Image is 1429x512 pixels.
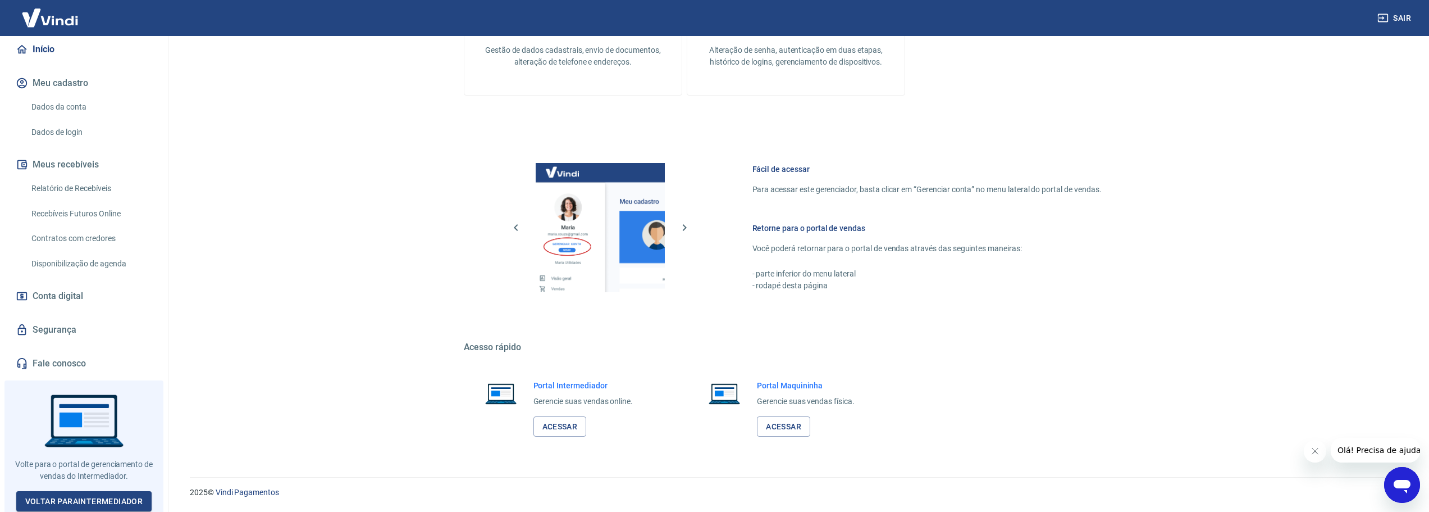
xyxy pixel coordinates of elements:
button: Meu cadastro [13,71,154,96]
img: Imagem da dashboard mostrando o botão de gerenciar conta na sidebar no lado esquerdo [536,163,665,292]
a: Conta digital [13,284,154,309]
a: Dados de login [27,121,154,144]
h6: Portal Intermediador [533,380,633,391]
img: Vindi [13,1,86,35]
img: Imagem de um notebook aberto [477,380,524,407]
p: Para acessar este gerenciador, basta clicar em “Gerenciar conta” no menu lateral do portal de ven... [752,184,1102,196]
p: Gerencie suas vendas física. [757,396,855,407]
p: Gerencie suas vendas online. [533,396,633,407]
p: - parte inferior do menu lateral [752,268,1102,280]
a: Segurança [13,318,154,342]
a: Recebíveis Futuros Online [27,202,154,225]
iframe: Mensagem da empresa [1331,438,1420,463]
a: Fale conosco [13,351,154,376]
span: Conta digital [33,288,83,304]
a: Acessar [533,416,587,437]
p: Você poderá retornar para o portal de vendas através das seguintes maneiras: [752,243,1102,255]
h6: Portal Maquininha [757,380,855,391]
a: Voltar paraIntermediador [16,491,152,512]
a: Início [13,37,154,62]
iframe: Fechar mensagem [1304,440,1326,463]
a: Dados da conta [27,96,154,119]
img: Imagem de um notebook aberto [701,380,748,407]
a: Relatório de Recebíveis [27,177,154,200]
h6: Retorne para o portal de vendas [752,223,1102,234]
p: - rodapé desta página [752,280,1102,292]
h5: Acesso rápido [464,342,1129,353]
a: Acessar [757,416,810,437]
a: Contratos com credores [27,227,154,250]
a: Vindi Pagamentos [216,488,279,497]
h6: Fácil de acessar [752,164,1102,175]
button: Meus recebíveis [13,152,154,177]
p: Gestão de dados cadastrais, envio de documentos, alteração de telefone e endereços. [482,44,664,68]
button: Sair [1375,8,1416,29]
p: Alteração de senha, autenticação em duas etapas, histórico de logins, gerenciamento de dispositivos. [705,44,887,68]
p: 2025 © [190,487,1402,499]
iframe: Botão para abrir a janela de mensagens [1384,467,1420,503]
a: Disponibilização de agenda [27,252,154,275]
span: Olá! Precisa de ajuda? [7,8,94,17]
